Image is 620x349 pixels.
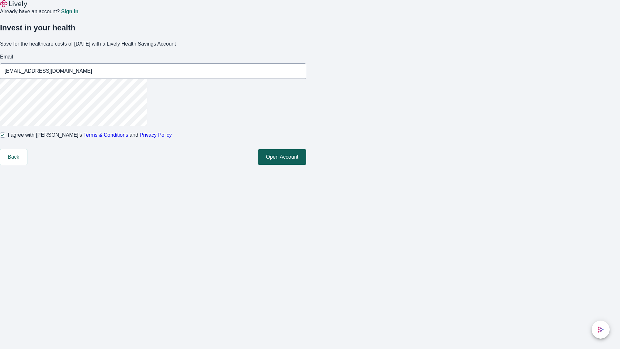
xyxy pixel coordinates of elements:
button: chat [592,321,610,339]
svg: Lively AI Assistant [597,326,604,333]
a: Privacy Policy [140,132,172,138]
a: Terms & Conditions [83,132,128,138]
button: Open Account [258,149,306,165]
a: Sign in [61,9,78,14]
span: I agree with [PERSON_NAME]’s and [8,131,172,139]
